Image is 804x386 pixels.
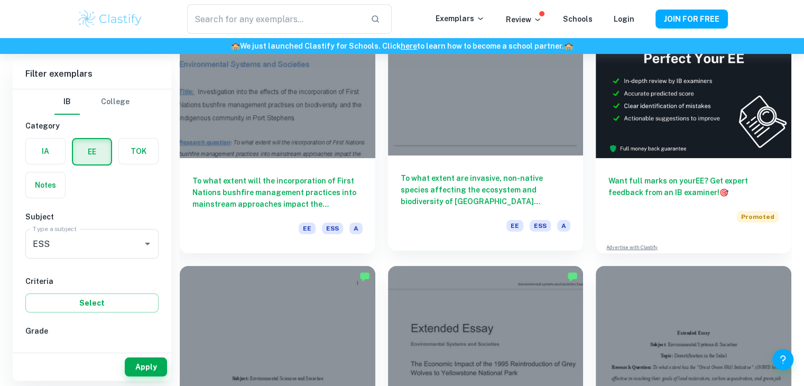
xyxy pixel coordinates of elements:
[564,42,573,50] span: 🏫
[25,275,159,287] h6: Criteria
[231,42,240,50] span: 🏫
[388,12,584,253] a: To what extent are invasive, non-native species affecting the ecosystem and biodiversity of [GEOG...
[737,211,779,223] span: Promoted
[2,40,802,52] h6: We just launched Clastify for Schools. Click to learn how to become a school partner.
[655,10,728,29] button: JOIN FOR FREE
[25,120,159,132] h6: Category
[322,223,343,234] span: ESS
[73,139,111,164] button: EE
[101,89,130,115] button: College
[33,224,77,233] label: Type a subject
[140,236,155,251] button: Open
[359,271,370,282] img: Marked
[563,15,593,23] a: Schools
[401,172,571,207] h6: To what extent are invasive, non-native species affecting the ecosystem and biodiversity of [GEOG...
[119,139,158,164] button: TOK
[506,14,542,25] p: Review
[557,220,570,232] span: A
[349,223,363,234] span: A
[26,139,65,164] button: IA
[299,223,316,234] span: EE
[25,293,159,313] button: Select
[54,89,80,115] button: IB
[772,349,793,370] button: Help and Feedback
[614,15,634,23] a: Login
[530,220,551,232] span: ESS
[606,244,658,251] a: Advertise with Clastify
[77,8,144,30] img: Clastify logo
[192,175,363,210] h6: To what extent will the incorporation of First Nations bushfire management practices into mainstr...
[25,211,159,223] h6: Subject
[26,172,65,198] button: Notes
[180,12,375,253] a: To what extent will the incorporation of First Nations bushfire management practices into mainstr...
[567,271,578,282] img: Marked
[125,357,167,376] button: Apply
[25,325,159,337] h6: Grade
[596,12,791,253] a: Want full marks on yourEE? Get expert feedback from an IB examiner!PromotedAdvertise with Clastify
[54,89,130,115] div: Filter type choice
[506,220,523,232] span: EE
[13,59,171,89] h6: Filter exemplars
[401,42,417,50] a: here
[719,188,728,197] span: 🎯
[187,4,362,34] input: Search for any exemplars...
[436,13,485,24] p: Exemplars
[608,175,779,198] h6: Want full marks on your EE ? Get expert feedback from an IB examiner!
[596,12,791,158] img: Thumbnail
